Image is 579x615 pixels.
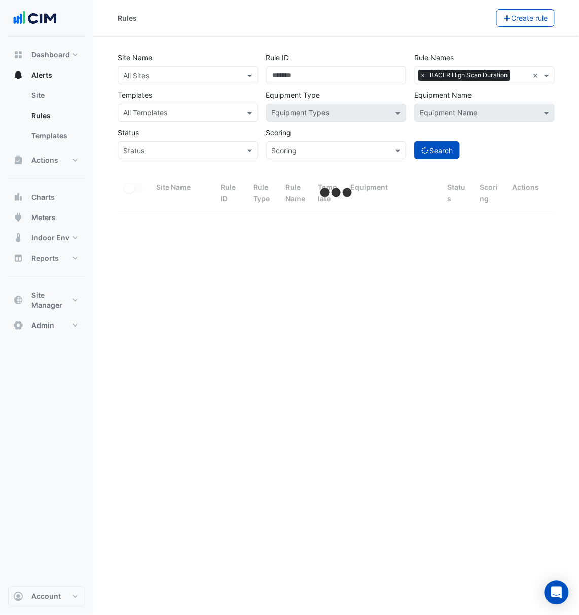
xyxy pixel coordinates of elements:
[8,187,85,207] button: Charts
[13,50,23,60] app-icon: Dashboard
[512,182,549,193] div: Actions
[13,233,23,243] app-icon: Indoor Env
[13,155,23,165] app-icon: Actions
[122,107,167,120] div: All Templates
[31,320,54,331] span: Admin
[13,70,23,80] app-icon: Alerts
[8,85,85,150] div: Alerts
[23,126,85,146] a: Templates
[8,45,85,65] button: Dashboard
[418,107,477,120] div: Equipment Name
[118,86,152,104] label: Templates
[31,212,56,223] span: Meters
[13,253,23,263] app-icon: Reports
[8,315,85,336] button: Admin
[31,155,58,165] span: Actions
[533,70,541,81] span: Clear
[118,13,137,23] div: Rules
[8,285,85,315] button: Site Manager
[8,150,85,170] button: Actions
[118,49,152,66] label: Site Name
[285,182,306,205] div: Rule Name
[124,183,142,191] ui-switch: Select All can only be applied to rules for a single site. Please select a site first and search ...
[13,212,23,223] app-icon: Meters
[414,86,472,104] label: Equipment Name
[156,182,209,193] div: Site Name
[31,253,59,263] span: Reports
[8,587,85,607] button: Account
[31,290,70,310] span: Site Manager
[12,8,58,28] img: Company Logo
[480,182,500,205] div: Scoring
[13,192,23,202] app-icon: Charts
[23,85,85,105] a: Site
[8,248,85,268] button: Reports
[270,107,330,120] div: Equipment Types
[545,581,569,605] div: Open Intercom Messenger
[253,182,273,205] div: Rule Type
[266,124,292,141] label: Scoring
[8,207,85,228] button: Meters
[8,65,85,85] button: Alerts
[13,295,23,305] app-icon: Site Manager
[8,228,85,248] button: Indoor Env
[414,49,454,66] label: Rule Names
[23,105,85,126] a: Rules
[414,141,460,159] button: Search
[447,182,467,205] div: Status
[266,86,320,104] label: Equipment Type
[427,70,510,80] span: BACER High Scan Duration
[350,182,436,193] div: Equipment
[496,9,555,27] button: Create rule
[418,70,427,80] span: ×
[31,192,55,202] span: Charts
[31,233,69,243] span: Indoor Env
[31,50,70,60] span: Dashboard
[318,182,338,205] div: Template
[266,49,289,66] label: Rule ID
[31,70,52,80] span: Alerts
[31,592,61,602] span: Account
[118,124,139,141] label: Status
[221,182,241,205] div: Rule ID
[13,320,23,331] app-icon: Admin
